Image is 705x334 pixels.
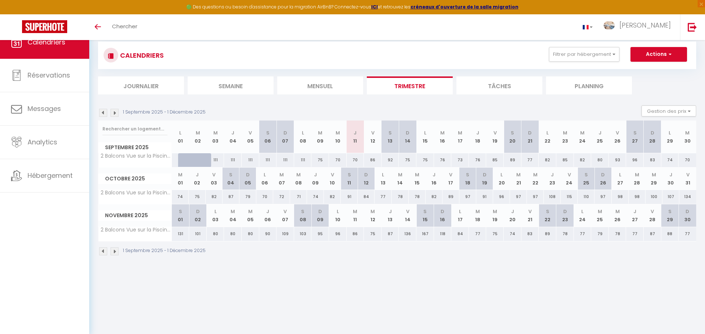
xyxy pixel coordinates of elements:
[276,227,294,241] div: 109
[224,204,242,227] th: 04
[629,190,646,204] div: 98
[599,129,601,136] abbr: J
[249,129,252,136] abbr: V
[626,121,644,153] th: 27
[635,171,639,178] abbr: M
[591,204,609,227] th: 25
[668,208,672,215] abbr: S
[598,208,602,215] abbr: M
[578,168,594,190] th: 25
[504,121,521,153] th: 20
[106,14,143,40] a: Chercher
[231,129,234,136] abbr: J
[598,14,680,40] a: ... [PERSON_NAME]
[476,168,493,190] th: 19
[486,121,504,153] th: 19
[123,109,206,116] p: 1 Septembre 2025 - 1 Décembre 2025
[458,129,462,136] abbr: M
[212,171,216,178] abbr: V
[486,153,504,167] div: 85
[493,168,510,190] th: 20
[685,129,690,136] abbr: M
[469,227,487,241] div: 77
[466,171,469,178] abbr: S
[348,171,351,178] abbr: S
[223,190,239,204] div: 87
[626,153,644,167] div: 96
[118,47,164,64] h3: CALENDRIERS
[426,190,442,204] div: 82
[266,129,270,136] abbr: S
[451,204,469,227] th: 17
[527,190,544,204] div: 97
[451,227,469,241] div: 84
[459,190,476,204] div: 97
[354,129,357,136] abbr: J
[679,168,696,190] th: 31
[434,153,452,167] div: 76
[451,121,469,153] th: 17
[609,204,626,227] th: 26
[644,204,661,227] th: 28
[500,171,503,178] abbr: L
[371,4,378,10] strong: ICI
[546,76,632,94] li: Planning
[440,129,445,136] abbr: M
[242,153,259,167] div: 111
[98,142,171,153] span: Septembre 2025
[382,227,399,241] div: 87
[651,129,654,136] abbr: D
[307,168,324,190] th: 09
[585,171,588,178] abbr: S
[256,190,273,204] div: 70
[556,204,574,227] th: 23
[546,129,549,136] abbr: L
[528,129,532,136] abbr: D
[669,129,671,136] abbr: L
[28,171,73,180] span: Hébergement
[549,47,619,62] button: Filtrer par hébergement
[179,208,182,215] abbr: S
[521,227,539,241] div: 83
[644,121,661,153] th: 28
[239,190,256,204] div: 79
[409,168,426,190] th: 15
[223,168,239,190] th: 04
[311,153,329,167] div: 75
[189,121,207,153] th: 02
[476,190,493,204] div: 91
[563,208,567,215] abbr: D
[259,153,277,167] div: 111
[434,204,452,227] th: 16
[568,171,571,178] abbr: V
[409,190,426,204] div: 78
[629,168,646,190] th: 28
[207,204,224,227] th: 03
[276,204,294,227] th: 07
[246,171,250,178] abbr: D
[370,208,375,215] abbr: M
[341,168,358,190] th: 11
[646,168,662,190] th: 29
[329,227,347,241] div: 96
[591,227,609,241] div: 79
[581,208,583,215] abbr: L
[231,208,235,215] abbr: M
[556,121,574,153] th: 23
[669,171,672,178] abbr: J
[341,190,358,204] div: 91
[510,190,527,204] div: 97
[539,153,556,167] div: 82
[476,129,479,136] abbr: J
[188,76,274,94] li: Semaine
[392,168,409,190] th: 14
[511,208,514,215] abbr: J
[22,20,67,33] img: Super Booking
[28,137,57,147] span: Analytics
[347,204,364,227] th: 11
[619,21,671,30] span: [PERSON_NAME]
[406,208,409,215] abbr: V
[574,204,592,227] th: 24
[224,121,242,153] th: 04
[311,121,329,153] th: 09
